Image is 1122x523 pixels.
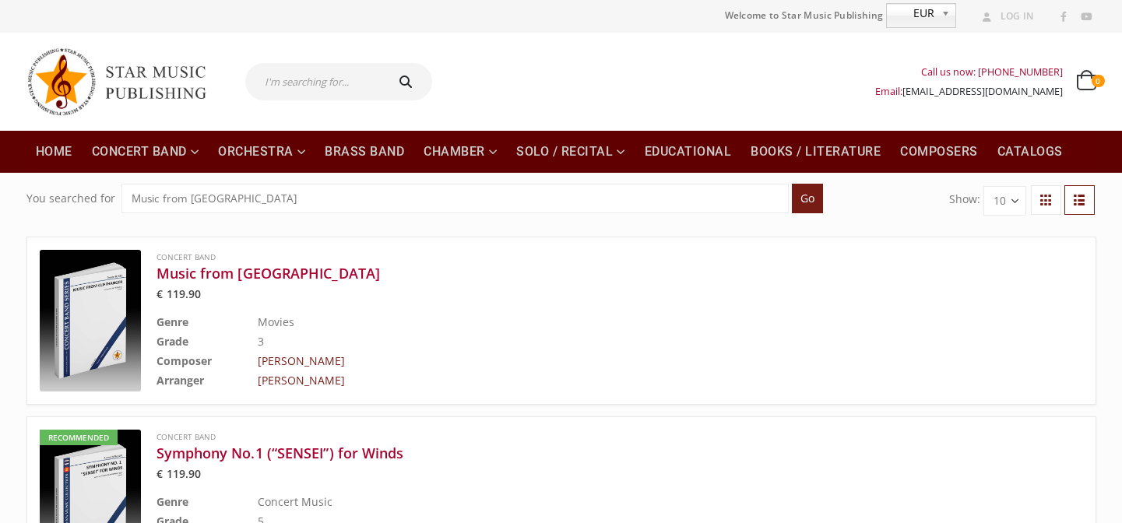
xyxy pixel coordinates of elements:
[258,312,1005,332] td: Movies
[26,40,221,123] img: Star Music Publishing
[157,286,163,301] span: €
[507,131,635,173] a: Solo / Recital
[1092,75,1104,87] span: 0
[26,131,82,173] a: Home
[157,264,1005,283] a: Music from [GEOGRAPHIC_DATA]
[157,251,216,262] a: Concert Band
[209,131,315,173] a: Orchestra
[157,431,216,442] a: Concert Band
[157,373,204,388] b: Arranger
[887,4,935,23] span: EUR
[875,82,1063,101] div: Email:
[635,131,741,173] a: Educational
[157,466,202,481] bdi: 119.90
[157,334,188,349] b: Grade
[988,131,1072,173] a: Catalogs
[414,131,506,173] a: Chamber
[792,184,823,213] input: Go
[725,4,884,27] span: Welcome to Star Music Publishing
[258,353,345,368] a: [PERSON_NAME]
[315,131,413,173] a: Brass Band
[258,373,345,388] a: [PERSON_NAME]
[976,6,1034,26] a: Log In
[949,186,1026,215] form: Show:
[157,286,202,301] bdi: 119.90
[383,63,433,100] button: Search
[157,466,163,481] span: €
[245,63,383,100] input: I'm searching for...
[258,332,1005,351] td: 3
[83,131,209,173] a: Concert Band
[1053,7,1074,27] a: Facebook
[157,444,1005,462] a: Symphony No.1 (“SENSEI”) for Winds
[741,131,890,173] a: Books / Literature
[157,314,188,329] b: Genre
[875,62,1063,82] div: Call us now: [PHONE_NUMBER]
[1076,7,1096,27] a: Youtube
[26,184,115,213] div: You searched for
[157,494,188,509] b: Genre
[157,353,212,368] b: Composer
[258,492,1005,511] td: Concert Music
[40,430,118,445] div: Recommended
[902,85,1063,98] a: [EMAIL_ADDRESS][DOMAIN_NAME]
[891,131,987,173] a: Composers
